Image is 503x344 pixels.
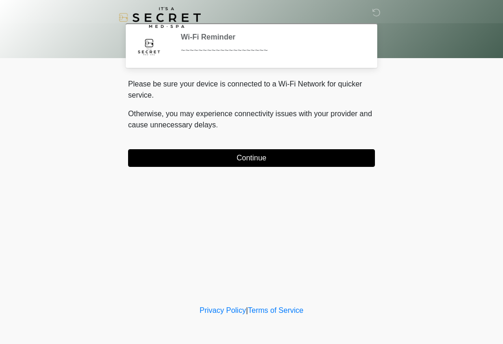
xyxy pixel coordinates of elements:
[181,45,361,56] div: ~~~~~~~~~~~~~~~~~~~~
[200,306,246,314] a: Privacy Policy
[181,33,361,41] h2: Wi-Fi Reminder
[128,149,375,167] button: Continue
[128,79,375,101] p: Please be sure your device is connected to a Wi-Fi Network for quicker service.
[135,33,163,60] img: Agent Avatar
[128,108,375,131] p: Otherwise, you may experience connectivity issues with your provider and cause unnecessary delays
[246,306,248,314] a: |
[248,306,303,314] a: Terms of Service
[119,7,201,28] img: It's A Secret Med Spa Logo
[216,121,218,129] span: .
